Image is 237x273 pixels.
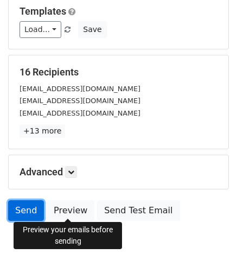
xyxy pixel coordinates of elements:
a: Templates [20,5,66,17]
div: Preview your emails before sending [14,222,122,249]
iframe: Chat Widget [183,221,237,273]
a: Preview [47,200,94,221]
h5: Advanced [20,166,217,178]
a: Send Test Email [97,200,180,221]
small: [EMAIL_ADDRESS][DOMAIN_NAME] [20,109,140,117]
div: 聊天小组件 [183,221,237,273]
a: Load... [20,21,61,38]
h5: 16 Recipients [20,66,217,78]
a: Send [8,200,44,221]
small: [EMAIL_ADDRESS][DOMAIN_NAME] [20,97,140,105]
small: [EMAIL_ADDRESS][DOMAIN_NAME] [20,85,140,93]
button: Save [78,21,106,38]
a: +13 more [20,124,65,138]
